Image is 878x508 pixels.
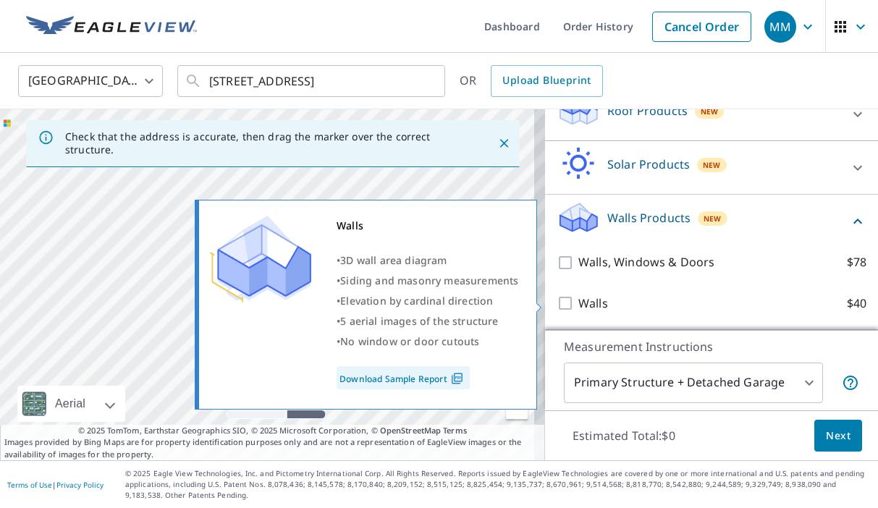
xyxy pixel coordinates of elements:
[607,102,688,119] p: Roof Products
[557,147,866,188] div: Solar ProductsNew
[337,250,518,271] div: •
[337,291,518,311] div: •
[78,425,467,437] span: © 2025 TomTom, Earthstar Geographics SIO, © 2025 Microsoft Corporation, ©
[460,65,603,97] div: OR
[340,294,493,308] span: Elevation by cardinal direction
[26,16,197,38] img: EV Logo
[56,480,104,490] a: Privacy Policy
[340,274,518,287] span: Siding and masonry measurements
[65,130,471,156] p: Check that the address is accurate, then drag the marker over the correct structure.
[578,253,714,271] p: Walls, Windows & Doors
[842,374,859,391] span: Your report will include the primary structure and a detached garage if one exists.
[703,159,721,171] span: New
[847,253,866,271] p: $78
[491,65,602,97] a: Upload Blueprint
[557,93,866,135] div: Roof ProductsNew
[209,61,415,101] input: Search by address or latitude-longitude
[447,372,467,385] img: Pdf Icon
[607,209,691,227] p: Walls Products
[814,420,862,452] button: Next
[494,134,513,153] button: Close
[847,295,866,313] p: $40
[607,156,690,173] p: Solar Products
[340,253,447,267] span: 3D wall area diagram
[125,468,871,501] p: © 2025 Eagle View Technologies, Inc. and Pictometry International Corp. All Rights Reserved. Repo...
[210,216,311,302] img: Premium
[340,314,498,328] span: 5 aerial images of the structure
[337,311,518,331] div: •
[502,72,591,90] span: Upload Blueprint
[704,213,722,224] span: New
[578,295,608,313] p: Walls
[561,420,687,452] p: Estimated Total: $0
[564,338,859,355] p: Measurement Instructions
[826,427,850,445] span: Next
[337,216,518,236] div: Walls
[557,200,866,242] div: Walls ProductsNew
[764,11,796,43] div: MM
[701,106,719,117] span: New
[337,331,518,352] div: •
[380,425,441,436] a: OpenStreetMap
[7,481,104,489] p: |
[340,334,479,348] span: No window or door cutouts
[18,61,163,101] div: [GEOGRAPHIC_DATA]
[51,386,90,422] div: Aerial
[564,363,823,403] div: Primary Structure + Detached Garage
[652,12,751,42] a: Cancel Order
[337,366,470,389] a: Download Sample Report
[17,386,125,422] div: Aerial
[443,425,467,436] a: Terms
[337,271,518,291] div: •
[7,480,52,490] a: Terms of Use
